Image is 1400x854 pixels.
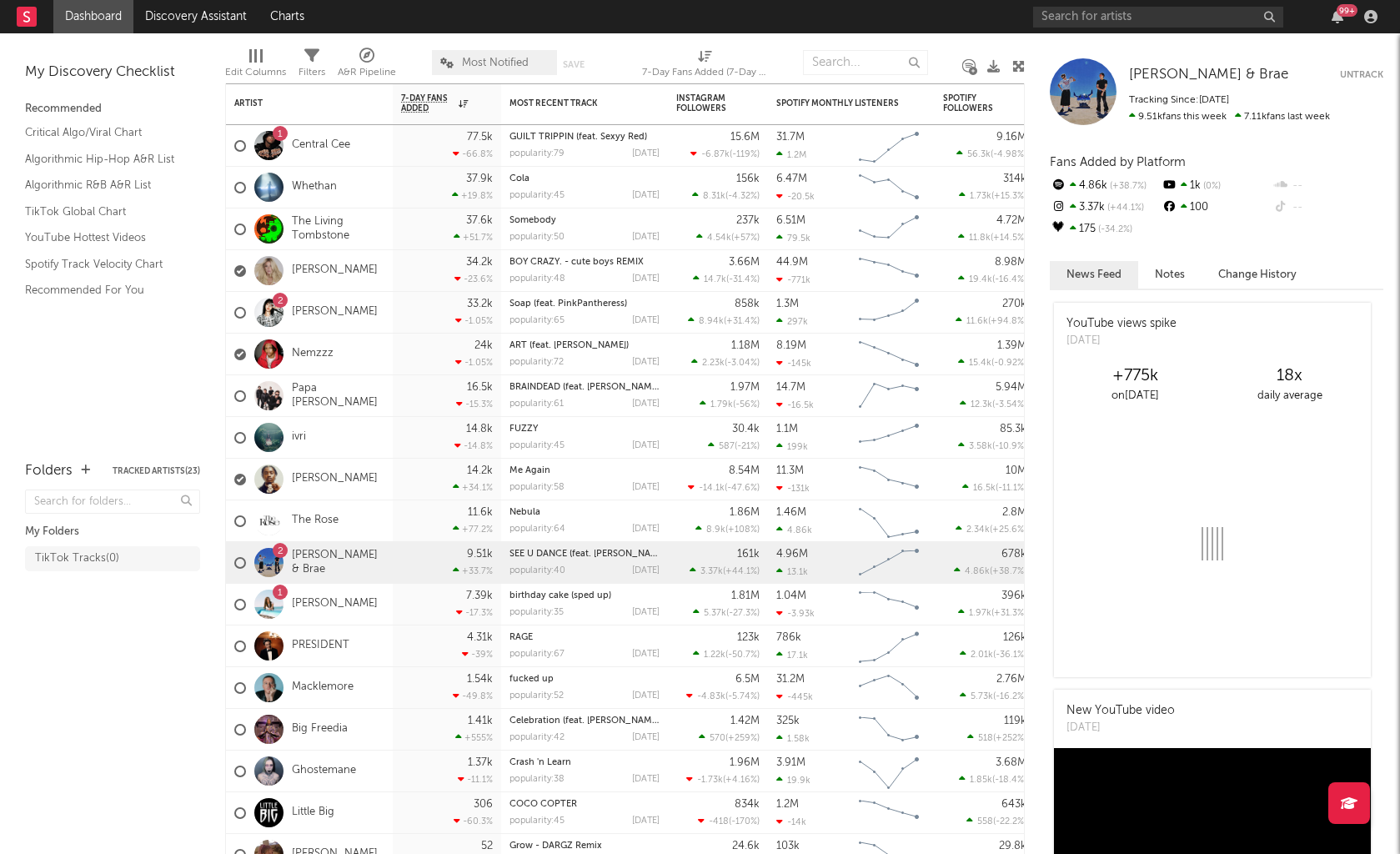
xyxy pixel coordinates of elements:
[1066,315,1177,333] div: YouTube views spike
[851,584,926,625] svg: Chart title
[702,359,725,368] span: 2.23k
[735,299,760,309] div: 858k
[509,216,556,225] a: Somebody
[851,625,926,667] svg: Chart title
[851,292,926,334] svg: Chart title
[726,317,757,326] span: +31.4 %
[1138,261,1202,289] button: Notes
[1002,507,1026,518] div: 2.8M
[1212,386,1367,406] div: daily average
[969,234,991,243] span: 11.8k
[1337,4,1357,17] div: 99 +
[734,234,757,243] span: +57 %
[719,442,735,451] span: 587
[728,192,757,201] span: -4.32 %
[776,316,808,327] div: 297k
[998,484,1024,493] span: -11.1 %
[851,208,926,250] svg: Chart title
[737,549,760,560] div: 161k
[509,608,564,617] div: popularity: 35
[509,441,565,450] div: popularity: 45
[632,274,660,284] div: [DATE]
[509,633,660,642] div: RAGE
[676,93,735,113] div: Instagram Followers
[995,257,1026,268] div: 8.98M
[700,399,760,409] div: ( )
[632,650,660,659] div: [DATE]
[509,98,635,108] div: Most Recent Track
[851,417,926,459] svg: Chart title
[455,315,493,326] div: -1.05 %
[466,424,493,435] div: 14.8k
[632,233,660,242] div: [DATE]
[991,317,1024,326] span: +94.8 %
[693,607,760,618] div: ( )
[292,472,378,486] a: [PERSON_NAME]
[958,607,1026,618] div: ( )
[776,274,810,285] div: -771k
[704,275,726,284] span: 14.7k
[851,250,926,292] svg: Chart title
[1201,182,1221,191] span: 0 %
[851,500,926,542] svg: Chart title
[699,317,724,326] span: 8.94k
[1129,112,1227,122] span: 9.51k fans this week
[509,399,564,409] div: popularity: 61
[632,149,660,158] div: [DATE]
[509,508,540,517] a: Nebula
[509,508,660,517] div: Nebula
[1050,175,1161,197] div: 4.86k
[688,315,760,326] div: ( )
[632,441,660,450] div: [DATE]
[509,191,565,200] div: popularity: 45
[474,340,493,351] div: 24k
[851,167,926,208] svg: Chart title
[736,215,760,226] div: 237k
[453,148,493,159] div: -66.8 %
[958,440,1026,451] div: ( )
[776,132,805,143] div: 31.7M
[25,63,200,83] div: My Discovery Checklist
[1161,197,1272,219] div: 100
[25,255,183,274] a: Spotify Track Velocity Chart
[1202,261,1313,289] button: Change History
[454,274,493,284] div: -23.6 %
[292,347,334,361] a: Nemzzz
[966,317,988,326] span: 11.6k
[456,399,493,409] div: -15.3 %
[509,383,662,392] a: BRAINDEAD (feat. [PERSON_NAME])
[35,549,119,569] div: TikTok Tracks ( 0 )
[732,424,760,435] div: 30.4k
[1003,632,1026,643] div: 126k
[995,442,1024,451] span: -10.9 %
[729,257,760,268] div: 3.66M
[970,192,991,201] span: 1.73k
[509,274,565,284] div: popularity: 48
[700,567,723,576] span: 3.37k
[292,382,384,410] a: Papa [PERSON_NAME]
[729,275,757,284] span: -31.4 %
[851,459,926,500] svg: Chart title
[25,546,200,571] a: TikTok Tracks(0)
[292,430,306,445] a: ivri
[25,522,200,542] div: My Folders
[1001,590,1026,601] div: 396k
[454,232,493,243] div: +51.7 %
[509,233,565,242] div: popularity: 50
[1050,156,1186,168] span: Fans Added by Platform
[1129,68,1288,82] span: [PERSON_NAME] & Brae
[688,482,760,493] div: ( )
[509,591,660,600] div: birthday cake (sped up)
[466,215,493,226] div: 37.6k
[992,567,1024,576] span: +38.7 %
[776,399,814,410] div: -16.5k
[956,524,1026,535] div: ( )
[509,633,533,642] a: RAGE
[1340,67,1383,83] button: Untrack
[456,607,493,618] div: -17.3 %
[965,567,990,576] span: 4.86k
[467,465,493,476] div: 14.2k
[996,215,1026,226] div: 4.72M
[727,484,757,493] span: -47.6 %
[509,716,662,726] a: Celebration (feat. [PERSON_NAME])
